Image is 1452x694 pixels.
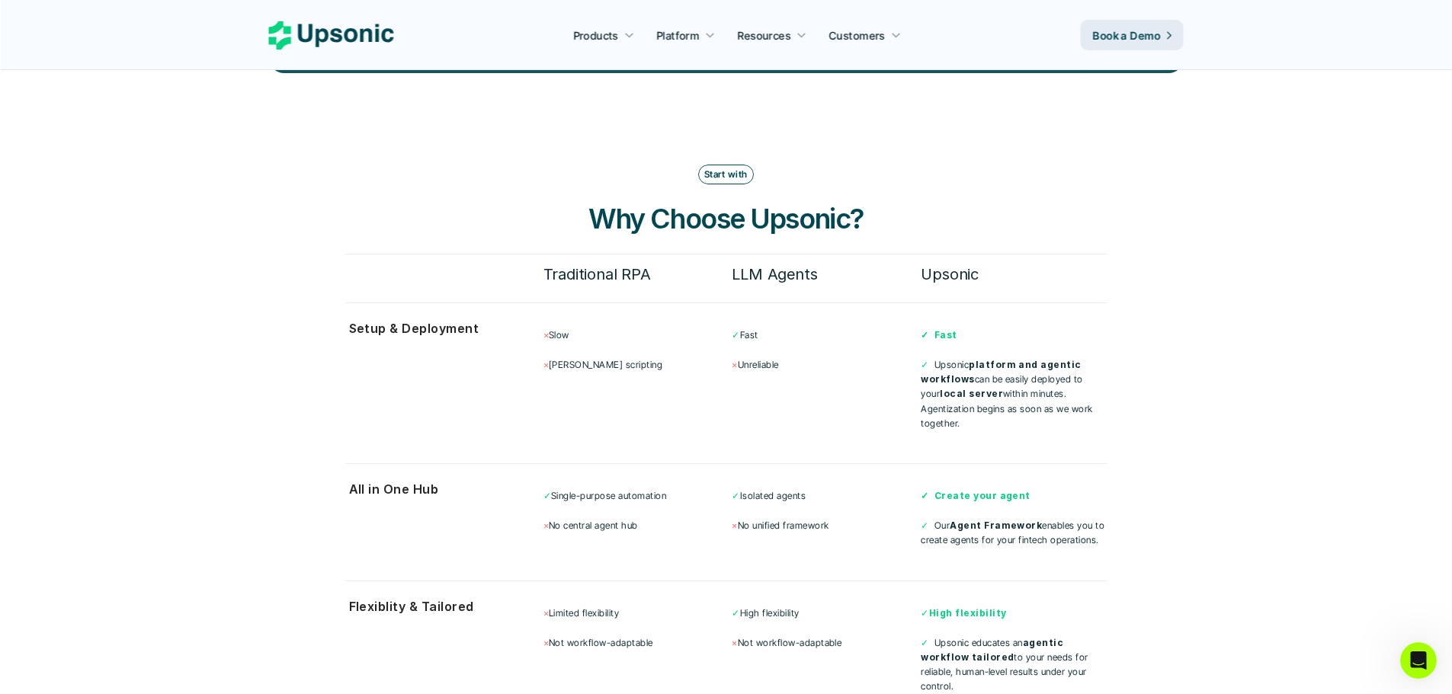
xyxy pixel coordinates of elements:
[921,359,1084,385] strong: platform and agentic workflows
[738,27,791,43] p: Resources
[921,520,928,531] span: ✓
[921,518,1107,547] p: Our enables you to create agents for your fintech operations.
[940,388,1003,399] strong: local server
[543,518,729,532] p: No central agent hub
[921,357,1107,430] p: Upsonic can be easily deployed to your within minutes. Agentization begins as soon as we work tog...
[732,607,739,619] span: ✓
[732,488,918,503] p: Isolated agents
[349,318,528,340] p: Setup & Deployment
[498,200,955,238] h3: Why Choose Upsonic?
[732,520,737,531] span: ×
[543,488,729,503] p: Single-purpose automation
[921,490,1031,501] strong: ✓ Create your agent
[543,328,729,342] p: Slow
[732,328,918,342] p: Fast
[543,637,549,648] span: ×
[543,261,729,287] h6: Traditional RPA
[921,329,957,341] strong: ✓ Fast
[829,27,886,43] p: Customers
[732,518,918,532] p: No unified framework
[732,637,737,648] span: ×
[921,637,928,648] span: ✓
[543,606,729,620] p: Limited flexibility
[564,21,643,49] a: Products
[349,596,528,618] p: Flexiblity & Tailored
[732,490,739,501] span: ✓
[732,635,918,650] p: Not workflow-adaptable
[732,357,918,372] p: Unreliable
[543,357,729,372] p: [PERSON_NAME] scripting
[704,169,748,180] p: Start with
[972,651,1014,663] strong: tailored
[543,359,549,370] span: ×
[656,27,699,43] p: Platform
[921,606,1107,620] p: ✓
[732,329,739,341] span: ✓
[573,27,618,43] p: Products
[921,261,1107,287] h6: Upsonic
[543,635,729,650] p: Not workflow-adaptable
[543,607,549,619] span: ×
[543,520,549,531] span: ×
[1093,27,1161,43] p: Book a Demo
[1081,20,1184,50] a: Book a Demo
[1400,642,1437,679] iframe: Intercom live chat
[732,359,737,370] span: ×
[732,606,918,620] p: High flexibility
[929,607,1007,619] strong: High flexibility
[921,359,928,370] span: ✓
[732,261,918,287] h6: LLM Agents
[543,329,549,341] span: ×
[349,478,528,501] p: All in One Hub
[921,635,1107,694] p: Upsonic educates an to your needs for reliable, human-level results under your control.
[543,490,551,501] span: ✓
[950,520,1042,531] strong: Agent Framework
